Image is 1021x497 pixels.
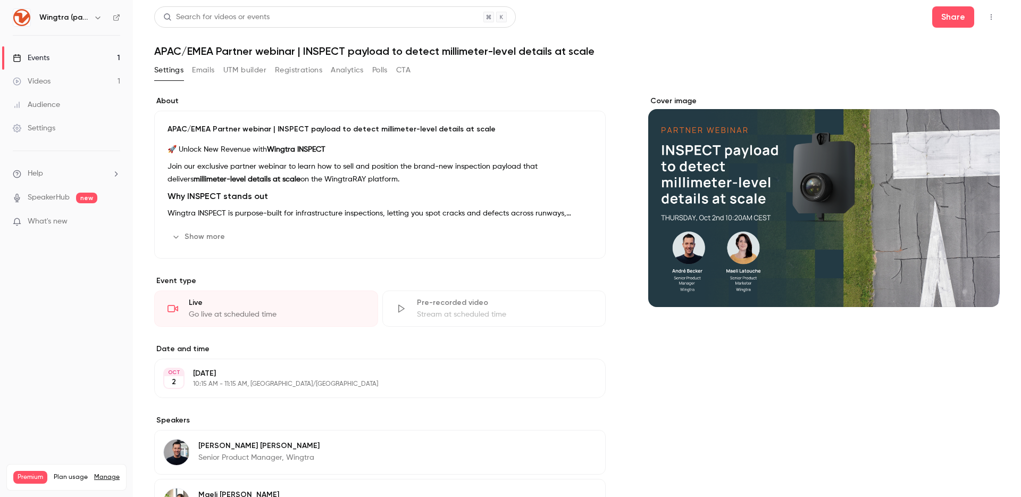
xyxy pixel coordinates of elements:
div: Events [13,53,49,63]
img: André Becker [164,440,189,465]
button: UTM builder [223,62,266,79]
label: About [154,96,606,106]
p: [PERSON_NAME] [PERSON_NAME] [198,441,320,451]
button: CTA [396,62,411,79]
label: Date and time [154,344,606,354]
p: Senior Product Manager, Wingtra [198,452,320,463]
span: Plan usage [54,473,88,482]
strong: millimeter-level details at scale [194,176,300,183]
button: Show more [168,228,231,245]
p: 10:15 AM - 11:15 AM, [GEOGRAPHIC_DATA]/[GEOGRAPHIC_DATA] [193,380,549,388]
div: Settings [13,123,55,134]
label: Speakers [154,415,606,426]
span: new [76,193,97,203]
p: Join our exclusive partner webinar to learn how to sell and position the brand-new inspection pay... [168,160,592,186]
section: Cover image [648,96,1000,307]
button: Settings [154,62,183,79]
label: Cover image [648,96,1000,106]
p: Event type [154,276,606,286]
div: Live [189,297,365,308]
div: Videos [13,76,51,87]
div: André Becker[PERSON_NAME] [PERSON_NAME]Senior Product Manager, Wingtra [154,430,606,475]
span: Premium [13,471,47,484]
li: help-dropdown-opener [13,168,120,179]
p: 🚀 Unlock New Revenue with [168,143,592,156]
div: Search for videos or events [163,12,270,23]
p: APAC/EMEA Partner webinar | INSPECT payload to detect millimeter-level details at scale [168,124,592,135]
button: Registrations [275,62,322,79]
button: Share [932,6,974,28]
span: Help [28,168,43,179]
span: What's new [28,216,68,227]
div: LiveGo live at scheduled time [154,291,378,327]
button: Analytics [331,62,364,79]
a: SpeakerHub [28,192,70,203]
div: Pre-recorded video [417,297,593,308]
div: OCT [164,369,183,376]
div: Go live at scheduled time [189,309,365,320]
button: Polls [372,62,388,79]
a: Manage [94,473,120,482]
div: Pre-recorded videoStream at scheduled time [382,291,606,327]
h1: APAC/EMEA Partner webinar | INSPECT payload to detect millimeter-level details at scale [154,45,1000,57]
button: Emails [192,62,214,79]
img: Wingtra (partners) [13,9,30,26]
strong: Wingtra INSPECT [267,146,325,153]
p: 2 [172,377,176,387]
div: Stream at scheduled time [417,309,593,320]
h2: Why INSPECT stands out [168,190,592,203]
p: Wingtra INSPECT is purpose-built for infrastructure inspections, letting you spot cracks and defe... [168,207,592,220]
h6: Wingtra (partners) [39,12,89,23]
div: Audience [13,100,60,110]
p: [DATE] [193,368,549,379]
